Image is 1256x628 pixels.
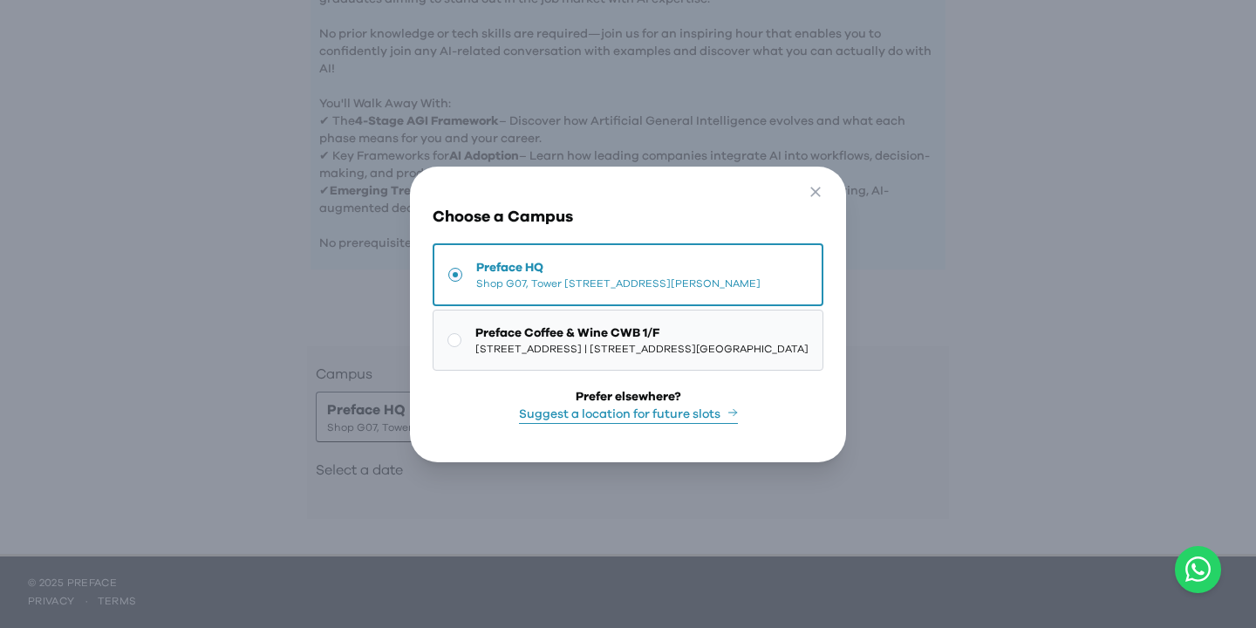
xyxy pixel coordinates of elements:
[475,324,809,342] span: Preface Coffee & Wine CWB 1/F
[519,406,738,424] button: Suggest a location for future slots
[433,243,823,306] button: Preface HQShop G07, Tower [STREET_ADDRESS][PERSON_NAME]
[475,342,809,356] span: [STREET_ADDRESS] | [STREET_ADDRESS][GEOGRAPHIC_DATA]
[476,276,761,290] span: Shop G07, Tower [STREET_ADDRESS][PERSON_NAME]
[433,310,823,371] button: Preface Coffee & Wine CWB 1/F[STREET_ADDRESS] | [STREET_ADDRESS][GEOGRAPHIC_DATA]
[476,259,761,276] span: Preface HQ
[433,205,823,229] h3: Choose a Campus
[576,388,681,406] div: Prefer elsewhere?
